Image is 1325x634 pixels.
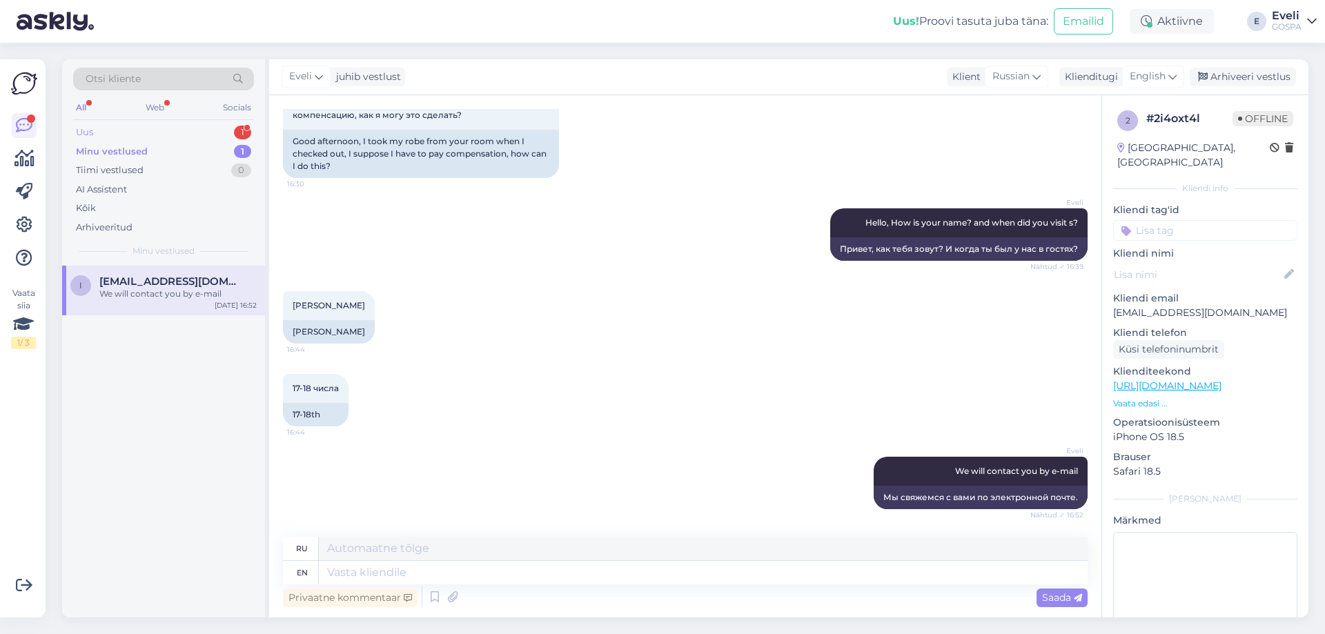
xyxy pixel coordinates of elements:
[293,300,365,310] span: [PERSON_NAME]
[1113,220,1297,241] input: Lisa tag
[893,13,1048,30] div: Proovi tasuta juba täna:
[79,280,82,290] span: i
[1054,8,1113,34] button: Emailid
[234,145,251,159] div: 1
[1113,306,1297,320] p: [EMAIL_ADDRESS][DOMAIN_NAME]
[76,145,148,159] div: Minu vestlused
[1113,182,1297,195] div: Kliendi info
[1113,464,1297,479] p: Safari 18.5
[220,99,254,117] div: Socials
[1272,21,1302,32] div: GOSPA
[1272,10,1317,32] a: EveliGOSPA
[86,72,141,86] span: Otsi kliente
[1113,291,1297,306] p: Kliendi email
[1032,197,1083,208] span: Eveli
[1190,68,1296,86] div: Arhiveeri vestlus
[76,201,96,215] div: Kõik
[1113,326,1297,340] p: Kliendi telefon
[1130,69,1166,84] span: English
[215,300,257,310] div: [DATE] 16:52
[287,179,339,189] span: 16:30
[76,164,144,177] div: Tiimi vestlused
[1113,203,1297,217] p: Kliendi tag'id
[1032,446,1083,456] span: Eveli
[234,126,251,139] div: 1
[1113,493,1297,505] div: [PERSON_NAME]
[1126,115,1130,126] span: 2
[874,486,1088,509] div: Мы свяжемся с вами по электронной почте.
[76,126,93,139] div: Uus
[1233,111,1293,126] span: Offline
[331,70,401,84] div: juhib vestlust
[955,466,1078,476] span: We will contact you by e-mail
[1113,513,1297,528] p: Märkmed
[11,337,36,349] div: 1 / 3
[1272,10,1302,21] div: Eveli
[1146,110,1233,127] div: # 2i4oxt4l
[283,588,418,607] div: Privaatne kommentaar
[1113,364,1297,379] p: Klienditeekond
[1113,379,1221,392] a: [URL][DOMAIN_NAME]
[11,70,37,97] img: Askly Logo
[99,275,243,288] span: iljabaikovs278@gmail.com
[1059,70,1118,84] div: Klienditugi
[11,287,36,349] div: Vaata siia
[99,288,257,300] div: We will contact you by e-mail
[1113,246,1297,261] p: Kliendi nimi
[1113,415,1297,430] p: Operatsioonisüsteem
[287,427,339,437] span: 16:44
[76,183,127,197] div: AI Assistent
[289,69,312,84] span: Eveli
[1113,340,1224,359] div: Küsi telefoninumbrit
[1130,9,1214,34] div: Aktiivne
[293,383,339,393] span: 17-18 числа
[287,344,339,355] span: 16:44
[1030,261,1083,272] span: Nähtud ✓ 16:39
[73,99,89,117] div: All
[283,320,375,344] div: [PERSON_NAME]
[1030,510,1083,520] span: Nähtud ✓ 16:52
[1042,591,1082,604] span: Saada
[1113,397,1297,410] p: Vaata edasi ...
[283,130,559,178] div: Good afternoon, I took my robe from your room when I checked out, I suppose I have to pay compens...
[143,99,167,117] div: Web
[76,221,132,235] div: Arhiveeritud
[297,561,308,584] div: en
[992,69,1030,84] span: Russian
[283,403,349,426] div: 17-18th
[231,164,251,177] div: 0
[132,245,195,257] span: Minu vestlused
[865,217,1078,228] span: Hello, How is your name? and when did you visit s?
[830,237,1088,261] div: Привет, как тебя зовут? И когда ты был у нас в гостях?
[296,537,308,560] div: ru
[1247,12,1266,31] div: E
[1113,450,1297,464] p: Brauser
[1117,141,1270,170] div: [GEOGRAPHIC_DATA], [GEOGRAPHIC_DATA]
[1113,430,1297,444] p: iPhone OS 18.5
[1114,267,1282,282] input: Lisa nimi
[947,70,981,84] div: Klient
[893,14,919,28] b: Uus!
